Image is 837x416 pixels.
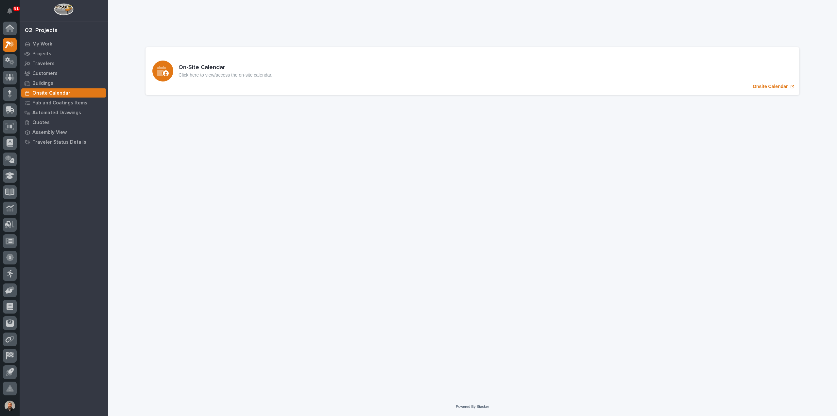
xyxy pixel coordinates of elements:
p: Customers [32,71,58,77]
a: Fab and Coatings Items [20,98,108,108]
div: 02. Projects [25,27,58,34]
a: Onsite Calendar [145,47,799,95]
p: Fab and Coatings Items [32,100,87,106]
button: Notifications [3,4,17,18]
img: Workspace Logo [54,3,73,15]
a: Projects [20,49,108,59]
p: Traveler Status Details [32,139,86,145]
h3: On-Site Calendar [179,64,272,71]
p: Onsite Calendar [753,84,788,89]
p: 91 [14,6,19,11]
a: Quotes [20,118,108,127]
p: Assembly View [32,130,67,136]
a: Buildings [20,78,108,88]
a: Travelers [20,59,108,68]
a: Assembly View [20,127,108,137]
p: Click here to view/access the on-site calendar. [179,72,272,78]
a: My Work [20,39,108,49]
p: Automated Drawings [32,110,81,116]
a: Traveler Status Details [20,137,108,147]
p: Travelers [32,61,55,67]
p: My Work [32,41,52,47]
button: users-avatar [3,399,17,413]
a: Powered By Stacker [456,405,489,408]
p: Onsite Calendar [32,90,70,96]
a: Customers [20,68,108,78]
a: Automated Drawings [20,108,108,118]
p: Projects [32,51,51,57]
p: Quotes [32,120,50,126]
p: Buildings [32,81,53,86]
a: Onsite Calendar [20,88,108,98]
div: Notifications91 [8,8,17,18]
